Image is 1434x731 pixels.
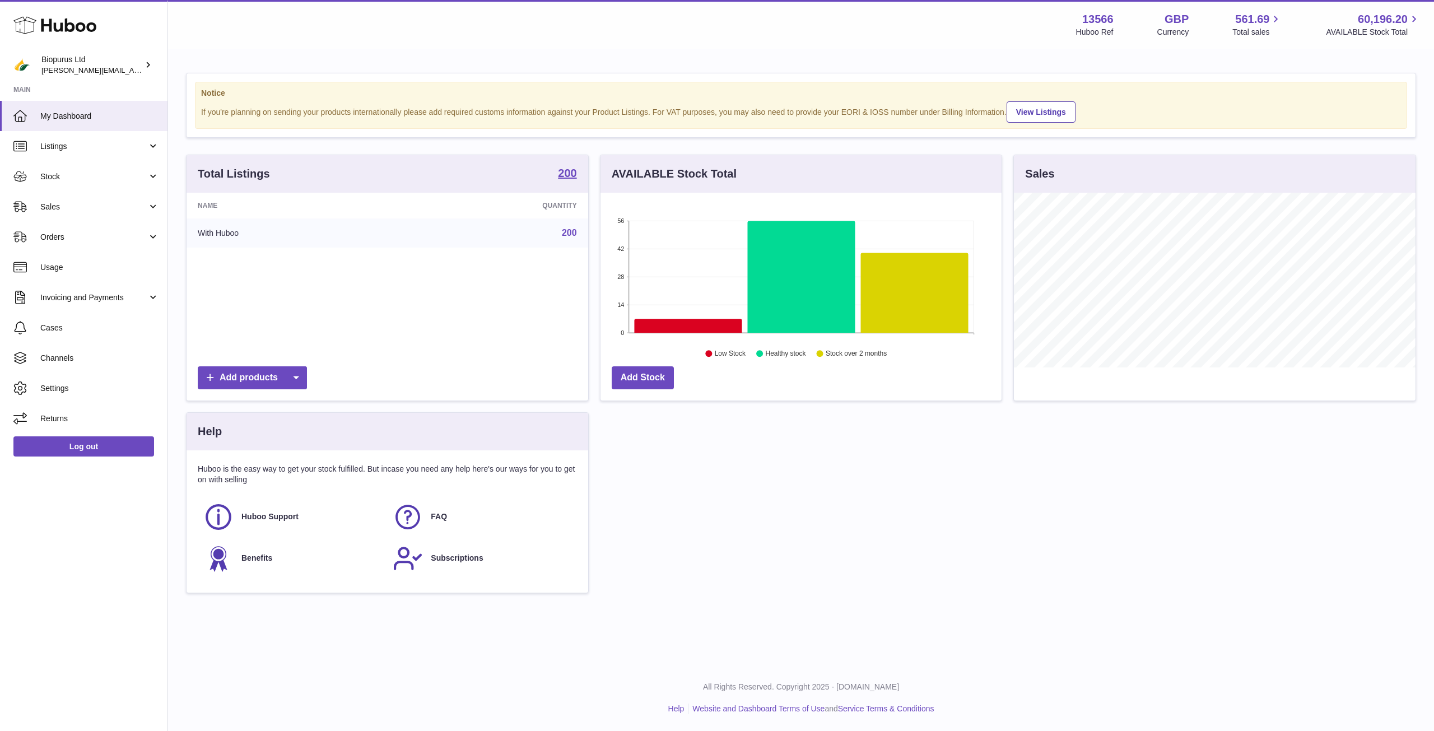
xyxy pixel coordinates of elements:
[203,502,381,532] a: Huboo Support
[40,232,147,243] span: Orders
[40,262,159,273] span: Usage
[617,217,624,224] text: 56
[621,329,624,336] text: 0
[201,88,1401,99] strong: Notice
[40,292,147,303] span: Invoicing and Payments
[198,464,577,485] p: Huboo is the easy way to get your stock fulfilled. But incase you need any help here's our ways f...
[241,553,272,564] span: Benefits
[1007,101,1075,123] a: View Listings
[1157,27,1189,38] div: Currency
[558,167,576,179] strong: 200
[198,424,222,439] h3: Help
[692,704,825,713] a: Website and Dashboard Terms of Use
[1025,166,1054,181] h3: Sales
[715,350,746,358] text: Low Stock
[203,543,381,574] a: Benefits
[41,54,142,76] div: Biopurus Ltd
[40,171,147,182] span: Stock
[1358,12,1408,27] span: 60,196.20
[826,350,887,358] text: Stock over 2 months
[612,366,674,389] a: Add Stock
[838,704,934,713] a: Service Terms & Conditions
[393,502,571,532] a: FAQ
[40,141,147,152] span: Listings
[668,704,685,713] a: Help
[1232,27,1282,38] span: Total sales
[40,202,147,212] span: Sales
[40,323,159,333] span: Cases
[1076,27,1114,38] div: Huboo Ref
[40,413,159,424] span: Returns
[13,436,154,457] a: Log out
[1326,27,1421,38] span: AVAILABLE Stock Total
[201,100,1401,123] div: If you're planning on sending your products internationally please add required customs informati...
[177,682,1425,692] p: All Rights Reserved. Copyright 2025 - [DOMAIN_NAME]
[612,166,737,181] h3: AVAILABLE Stock Total
[393,543,571,574] a: Subscriptions
[198,366,307,389] a: Add products
[40,383,159,394] span: Settings
[617,245,624,252] text: 42
[688,704,934,714] li: and
[1232,12,1282,38] a: 561.69 Total sales
[1326,12,1421,38] a: 60,196.20 AVAILABLE Stock Total
[398,193,588,218] th: Quantity
[198,166,270,181] h3: Total Listings
[40,111,159,122] span: My Dashboard
[241,511,299,522] span: Huboo Support
[1235,12,1269,27] span: 561.69
[617,273,624,280] text: 28
[1082,12,1114,27] strong: 13566
[40,353,159,364] span: Channels
[41,66,225,75] span: [PERSON_NAME][EMAIL_ADDRESS][DOMAIN_NAME]
[187,193,398,218] th: Name
[431,553,483,564] span: Subscriptions
[13,57,30,73] img: peter@biopurus.co.uk
[431,511,447,522] span: FAQ
[558,167,576,181] a: 200
[562,228,577,238] a: 200
[617,301,624,308] text: 14
[1165,12,1189,27] strong: GBP
[187,218,398,248] td: With Huboo
[765,350,806,358] text: Healthy stock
